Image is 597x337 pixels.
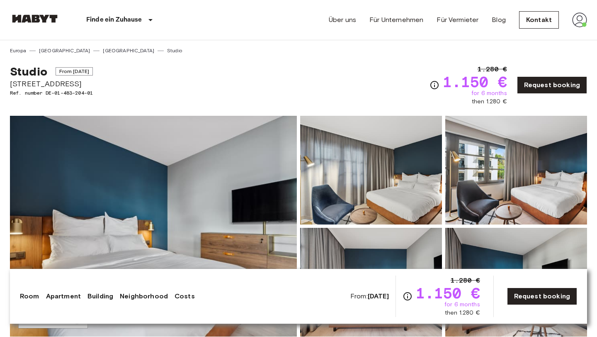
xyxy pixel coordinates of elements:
[368,292,389,300] b: [DATE]
[10,78,93,89] span: [STREET_ADDRESS]
[471,89,507,98] span: for 6 months
[350,292,389,301] span: From:
[175,291,195,301] a: Costs
[86,15,142,25] p: Finde ein Zuhause
[20,291,39,301] a: Room
[517,76,587,94] a: Request booking
[167,47,182,54] a: Studio
[437,15,478,25] a: Für Vermieter
[103,47,154,54] a: [GEOGRAPHIC_DATA]
[369,15,423,25] a: Für Unternehmen
[492,15,506,25] a: Blog
[10,89,93,97] span: Ref. number DE-01-483-204-01
[46,291,81,301] a: Apartment
[430,80,439,90] svg: Check cost overview for full price breakdown. Please note that discounts apply to new joiners onl...
[10,64,47,78] span: Studio
[329,15,356,25] a: Über uns
[87,291,113,301] a: Building
[416,286,480,300] span: 1.150 €
[443,74,507,89] span: 1.150 €
[445,228,587,337] img: Picture of unit DE-01-483-204-01
[445,309,480,317] span: then 1.280 €
[478,64,507,74] span: 1.280 €
[39,47,90,54] a: [GEOGRAPHIC_DATA]
[444,300,480,309] span: for 6 months
[10,47,26,54] a: Europa
[572,12,587,27] img: avatar
[10,116,297,337] img: Marketing picture of unit DE-01-483-204-01
[300,116,442,225] img: Picture of unit DE-01-483-204-01
[56,67,93,76] span: From [DATE]
[120,291,168,301] a: Neighborhood
[403,291,413,301] svg: Check cost overview for full price breakdown. Please note that discounts apply to new joiners onl...
[451,276,480,286] span: 1.280 €
[472,98,507,106] span: then 1.280 €
[507,288,577,305] a: Request booking
[10,15,60,23] img: Habyt
[300,228,442,337] img: Picture of unit DE-01-483-204-01
[519,11,559,29] a: Kontakt
[445,116,587,225] img: Picture of unit DE-01-483-204-01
